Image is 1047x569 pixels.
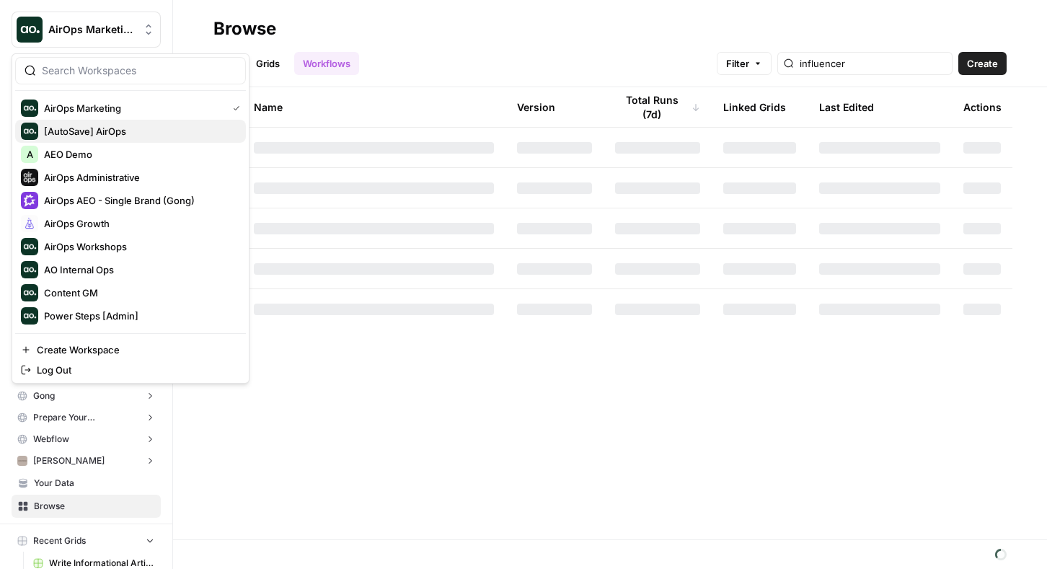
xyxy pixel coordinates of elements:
span: Filter [726,56,749,71]
span: Content GM [44,286,234,300]
img: Power Steps [Admin] Logo [21,307,38,325]
span: Prepare Your [MEDICAL_DATA] [33,411,139,424]
span: Browse [34,500,154,513]
span: AirOps Administrative [44,170,234,185]
img: AirOps Workshops Logo [21,238,38,255]
a: Workflows [294,52,359,75]
button: [PERSON_NAME] [12,450,161,472]
a: Grids [247,52,288,75]
a: Create Workspace [15,340,246,360]
div: Total Runs (7d) [615,87,700,127]
span: Power Steps [Admin] [44,309,234,323]
a: Browse [12,495,161,518]
button: Filter [717,52,772,75]
button: Webflow [12,428,161,450]
div: Version [517,87,555,127]
button: Create [958,52,1007,75]
img: AirOps Marketing Logo [17,17,43,43]
span: AirOps Marketing [48,22,136,37]
a: All [213,52,242,75]
img: [AutoSave] AirOps Logo [21,123,38,140]
img: AirOps AEO - Single Brand (Gong) Logo [21,192,38,209]
span: AO Internal Ops [44,263,234,277]
div: Actions [963,87,1002,127]
span: AirOps AEO - Single Brand (Gong) [44,193,234,208]
img: vcq8o1fdhj8ez710og1lefwvm578 [17,456,27,466]
span: AirOps Marketing [44,101,221,115]
span: Create Workspace [37,343,234,357]
button: Recent Grids [12,530,161,552]
span: [AutoSave] AirOps [44,124,234,138]
button: Gong [12,385,161,407]
div: Name [254,87,494,127]
span: AirOps Growth [44,216,234,231]
span: [PERSON_NAME] [33,454,105,467]
span: Your Data [34,477,154,490]
span: Webflow [33,433,69,446]
div: Workspace: AirOps Marketing [12,53,249,384]
input: Search Workspaces [42,63,237,78]
button: Workspace: AirOps Marketing [12,12,161,48]
div: Last Edited [819,87,874,127]
button: Prepare Your [MEDICAL_DATA] [12,407,161,428]
span: A [27,147,33,162]
a: Log Out [15,360,246,380]
span: Create [967,56,998,71]
img: AO Internal Ops Logo [21,261,38,278]
div: Browse [213,17,276,40]
span: AEO Demo [44,147,234,162]
a: Your Data [12,472,161,495]
img: AirOps Administrative Logo [21,169,38,186]
img: Content GM Logo [21,284,38,301]
span: Recent Grids [33,534,86,547]
span: Log Out [37,363,234,377]
input: Search [800,56,946,71]
img: AirOps Growth Logo [21,215,38,232]
img: AirOps Marketing Logo [21,100,38,117]
span: Gong [33,389,55,402]
div: Linked Grids [723,87,786,127]
span: AirOps Workshops [44,239,234,254]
